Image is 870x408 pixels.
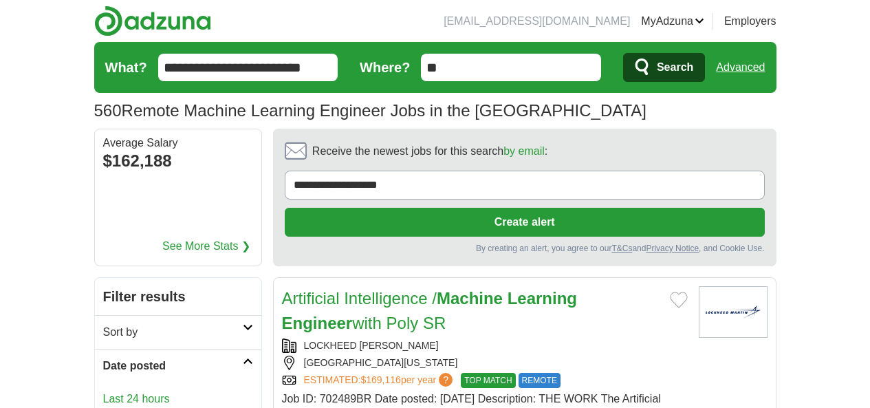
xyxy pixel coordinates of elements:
[103,138,253,149] div: Average Salary
[94,101,647,120] h1: Remote Machine Learning Engineer Jobs in the [GEOGRAPHIC_DATA]
[285,242,765,255] div: By creating an alert, you agree to our and , and Cookie Use.
[716,54,765,81] a: Advanced
[519,373,561,388] span: REMOTE
[461,373,515,388] span: TOP MATCH
[282,356,688,370] div: [GEOGRAPHIC_DATA][US_STATE]
[103,149,253,173] div: $162,188
[670,292,688,308] button: Add to favorite jobs
[360,374,400,385] span: $169,116
[439,373,453,387] span: ?
[282,289,577,332] a: Artificial Intelligence /Machine Learning Engineerwith Poly SR
[103,358,243,374] h2: Date posted
[95,278,261,315] h2: Filter results
[724,13,776,30] a: Employers
[103,324,243,341] h2: Sort by
[95,349,261,383] a: Date posted
[646,244,699,253] a: Privacy Notice
[304,340,439,351] a: LOCKHEED [PERSON_NAME]
[103,391,253,407] a: Last 24 hours
[282,314,353,332] strong: Engineer
[437,289,503,308] strong: Machine
[304,373,456,388] a: ESTIMATED:$169,116per year?
[162,238,250,255] a: See More Stats ❯
[657,54,693,81] span: Search
[641,13,704,30] a: MyAdzuna
[312,143,547,160] span: Receive the newest jobs for this search :
[623,53,705,82] button: Search
[503,145,545,157] a: by email
[360,57,410,78] label: Where?
[699,286,768,338] img: Lockheed Martin logo
[444,13,630,30] li: [EMAIL_ADDRESS][DOMAIN_NAME]
[611,244,632,253] a: T&Cs
[94,6,211,36] img: Adzuna logo
[508,289,577,308] strong: Learning
[94,98,122,123] span: 560
[95,315,261,349] a: Sort by
[285,208,765,237] button: Create alert
[105,57,147,78] label: What?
